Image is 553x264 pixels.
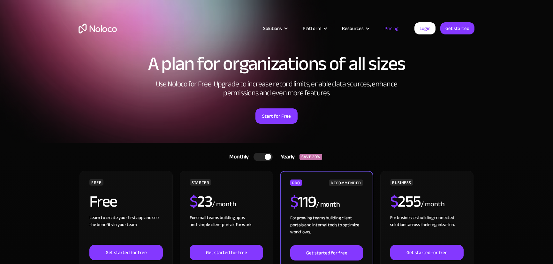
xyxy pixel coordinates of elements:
span: $ [390,187,398,216]
h2: 23 [190,194,212,209]
div: SAVE 20% [299,154,322,160]
a: Pricing [376,24,406,33]
div: / month [316,200,340,210]
div: Resources [334,24,376,33]
div: Solutions [263,24,282,33]
div: / month [212,199,236,209]
a: Get started for free [89,245,163,260]
div: Learn to create your first app and see the benefits in your team ‍ [89,214,163,245]
div: STARTER [190,179,211,186]
a: Get started for free [290,245,363,260]
div: For small teams building apps and simple client portals for work. ‍ [190,214,263,245]
h2: 255 [390,194,421,209]
h2: Free [89,194,117,209]
div: Resources [342,24,364,33]
span: $ [290,187,298,217]
div: For growing teams building client portals and internal tools to optimize workflows. [290,215,363,245]
a: Get started for free [190,245,263,260]
div: Platform [303,24,321,33]
div: Solutions [255,24,295,33]
div: RECOMMENDED [329,180,363,186]
a: Get started for free [390,245,464,260]
div: Platform [295,24,334,33]
div: FREE [89,179,103,186]
h2: 119 [290,194,316,210]
div: Yearly [273,152,299,162]
h2: Use Noloco for Free. Upgrade to increase record limits, enable data sources, enhance permissions ... [149,80,404,98]
div: PRO [290,180,302,186]
div: Monthly [221,152,254,162]
a: Start for Free [255,108,298,124]
a: home [79,24,117,33]
div: / month [421,199,445,209]
a: Get started [440,22,474,34]
div: For businesses building connected solutions across their organization. ‍ [390,214,464,245]
h1: A plan for organizations of all sizes [79,54,474,73]
a: Login [414,22,436,34]
div: BUSINESS [390,179,413,186]
span: $ [190,187,198,216]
